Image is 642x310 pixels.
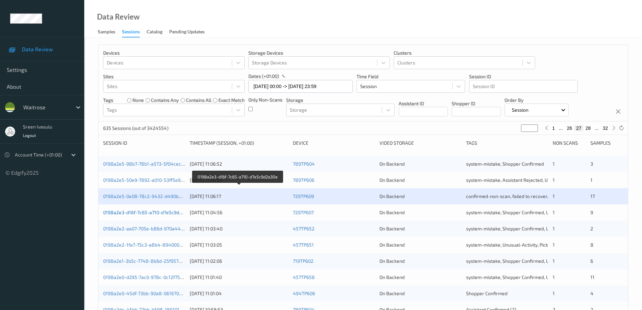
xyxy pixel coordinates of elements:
a: 0198a2e0-d295-7ac0-978c-0c12f752b6f1 [103,274,192,280]
div: On Backend [379,161,461,167]
a: Sessions [122,27,147,37]
p: Sites [103,73,245,80]
p: Session [510,107,531,113]
div: [DATE] 11:06:52 [190,161,288,167]
span: 1 [553,274,555,280]
a: 719TP602 [293,258,313,264]
button: ... [557,125,565,131]
div: On Backend [379,274,461,281]
div: [DATE] 11:03:05 [190,242,288,248]
a: 494TP606 [293,290,315,296]
div: [DATE] 11:01:40 [190,274,288,281]
span: 1 [553,177,555,183]
p: Session ID [469,73,578,80]
div: On Backend [379,209,461,216]
a: 0198a2e5-98b7-78b1-a573-5f04cec22cd6 [103,161,194,167]
span: system-mistake, Shopper Confirmed [466,161,544,167]
span: system-mistake, Assistant Rejected, Unusual-Activity [466,177,580,183]
p: Storage Devices [248,50,390,56]
div: Samples [590,140,623,146]
span: 1 [590,177,592,183]
p: Devices [103,50,245,56]
div: [DATE] 11:02:06 [190,258,288,264]
p: Order By [505,97,569,104]
div: [DATE] 11:06:17 [190,193,288,200]
div: Tags [466,140,548,146]
div: Session ID [103,140,185,146]
a: 729TP609 [293,193,314,199]
a: 789TP606 [293,177,314,183]
label: contains all [186,97,211,104]
label: exact match [218,97,245,104]
span: 11 [590,274,594,280]
div: Samples [98,28,115,37]
span: 1 [553,161,555,167]
a: 789TP604 [293,161,315,167]
span: confirmed-non-scan, failed to recover, Shopper Confirmed [466,193,591,199]
span: 1 [553,209,555,215]
span: 1 [553,242,555,248]
a: Samples [98,27,122,37]
button: 27 [574,125,584,131]
span: 1 [553,290,555,296]
a: 457TP652 [293,226,314,231]
span: 6 [590,258,593,264]
div: On Backend [379,193,461,200]
button: 26 [565,125,574,131]
div: Catalog [147,28,162,37]
div: Sessions [122,28,140,37]
span: 1 [553,258,555,264]
span: 1 [553,226,555,231]
p: Storage [286,97,395,104]
p: Clusters [394,50,535,56]
span: 4 [590,290,593,296]
span: system-mistake, Unusual-Activity, Picklist item alert [466,242,576,248]
div: [DATE] 11:03:40 [190,225,288,232]
a: 0198a2e1-3b5c-7748-8b6d-25f957993d35 [103,258,195,264]
span: 17 [590,193,595,199]
div: On Backend [379,225,461,232]
label: none [132,97,144,104]
div: Data Review [97,13,140,20]
span: 3 [590,161,593,167]
div: [DATE] 11:01:04 [190,290,288,297]
div: [DATE] 11:04:56 [190,209,288,216]
span: system-mistake, Shopper Confirmed, Unusual-Activity [466,209,581,215]
div: Non Scans [553,140,585,146]
p: Only Non-Scans [248,96,282,103]
p: 635 Sessions (out of 3424554) [103,125,169,132]
p: Time Field [357,73,465,80]
a: 0198a2e3-d16f-7c65-a710-d7e5c9d2a30e [103,209,193,215]
button: ... [593,125,601,131]
div: Timestamp (Session, +01:00) [190,140,288,146]
div: Pending Updates [169,28,205,37]
a: Catalog [147,27,169,37]
span: 2 [590,226,593,231]
a: 729TP607 [293,209,314,215]
p: Tags [103,97,113,104]
span: 9 [590,209,593,215]
div: On Backend [379,242,461,248]
p: dates (+01:00) [248,73,279,80]
span: Shopper Confirmed [466,290,508,296]
span: 8 [590,242,593,248]
div: On Backend [379,177,461,184]
a: 0198a2e0-45df-73bb-90a8-06167028bdc3 [103,290,195,296]
div: Video Storage [379,140,461,146]
a: 457TP651 [293,242,314,248]
span: 1 [553,193,555,199]
a: 0198a2e2-aa07-705e-b86d-970a441a66fd [103,226,195,231]
a: 0198a2e5-0e08-78c2-9432-d490bb5ee0a7 [103,193,197,199]
p: Assistant ID [399,100,448,107]
a: 0198a2e5-50e9-7892-a010-53ff5e99d382 [103,177,194,183]
a: 457TP658 [293,274,315,280]
div: On Backend [379,258,461,264]
div: [DATE] 11:06:34 [190,177,288,184]
button: 28 [583,125,593,131]
div: Device [293,140,375,146]
label: contains any [151,97,179,104]
a: Pending Updates [169,27,211,37]
button: 1 [550,125,557,131]
a: 0198a2e2-1fa7-75c3-a8b4-8940003298cb [103,242,195,248]
span: system-mistake, Shopper Confirmed, Unusual-Activity [466,258,581,264]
